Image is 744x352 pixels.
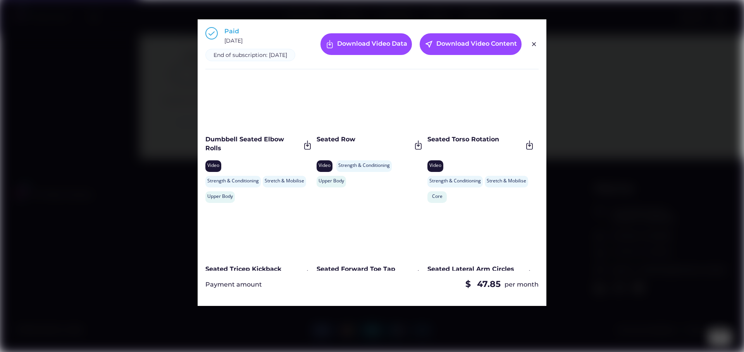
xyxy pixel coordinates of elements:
[436,39,517,49] div: Download Video Content
[427,207,535,259] iframe: Women's_Hormonal_Health_and_Nutrition_Part_1_-_The_Menstruation_Phase_by_Renata
[477,278,501,290] div: 47.85
[505,280,539,289] div: per month
[207,193,233,200] div: Upper Body
[224,37,243,45] div: [DATE]
[302,140,313,150] img: Frame.svg
[207,162,219,169] div: Video
[427,135,522,144] div: Seated Torso Rotation
[337,39,407,49] div: Download Video Data
[524,140,535,150] img: Frame.svg
[319,162,331,169] div: Video
[302,270,313,280] img: Frame.svg
[214,52,287,59] div: End of subscription: [DATE]
[429,193,445,200] div: Core
[265,178,304,184] div: Stretch & Mobilise
[319,178,344,184] div: Upper Body
[529,39,539,49] img: Group%201000002326.svg
[325,39,334,49] img: Frame%20%287%29.svg
[317,77,424,129] iframe: Women's_Hormonal_Health_and_Nutrition_Part_1_-_The_Menstruation_Phase_by_Renata
[487,178,526,184] div: Stretch & Mobilise
[465,278,473,290] div: $
[429,178,481,184] div: Strength & Conditioning
[205,27,218,39] img: Group%201000002397.svg
[711,321,736,344] iframe: chat widget
[427,265,522,273] div: Seated Lateral Arm Circles
[338,162,390,169] div: Strength & Conditioning
[205,280,262,289] div: Payment amount
[317,265,412,273] div: Seated Forward Toe Tap
[424,39,434,49] button: near_me
[413,270,424,280] img: Frame.svg
[205,207,313,259] iframe: Women's_Hormonal_Health_and_Nutrition_Part_1_-_The_Menstruation_Phase_by_Renata
[413,140,424,150] img: Frame.svg
[205,135,300,153] div: Dumbbell Seated Elbow Rolls
[205,265,300,273] div: Seated Tricep Kickback
[205,77,313,129] iframe: Women's_Hormonal_Health_and_Nutrition_Part_1_-_The_Menstruation_Phase_by_Renata
[427,77,535,129] iframe: Women's_Hormonal_Health_and_Nutrition_Part_1_-_The_Menstruation_Phase_by_Renata
[524,270,535,280] img: Frame.svg
[224,27,239,36] div: Paid
[429,162,441,169] div: Video
[207,178,259,184] div: Strength & Conditioning
[317,207,424,259] iframe: Women's_Hormonal_Health_and_Nutrition_Part_1_-_The_Menstruation_Phase_by_Renata
[317,135,412,144] div: Seated Row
